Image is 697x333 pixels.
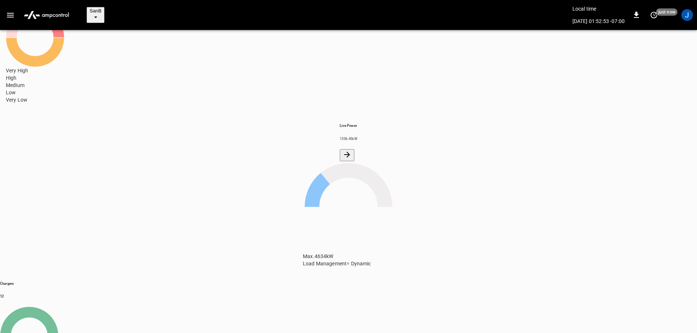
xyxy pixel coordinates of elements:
button: menu [18,6,75,24]
span: High [6,75,17,81]
span: Max. 4634 kW [303,253,334,259]
p: Local time [572,5,625,12]
img: ampcontrol.io logo [21,8,72,22]
h6: 1306.40 kW [340,136,357,141]
p: [DATE] 01:52:53 -07:00 [572,18,625,25]
span: Medium [6,82,24,88]
span: Load Management = Dynamic [303,261,371,266]
button: Energy Overview [340,149,354,161]
span: SanB [89,8,102,14]
span: Very High [6,68,28,73]
span: just now [656,8,678,16]
button: SanB [87,7,104,23]
div: profile-icon [681,9,693,21]
button: set refresh interval [648,9,660,21]
span: Very Low [6,97,27,103]
span: Low [6,90,16,95]
h6: Live Power [340,123,357,128]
